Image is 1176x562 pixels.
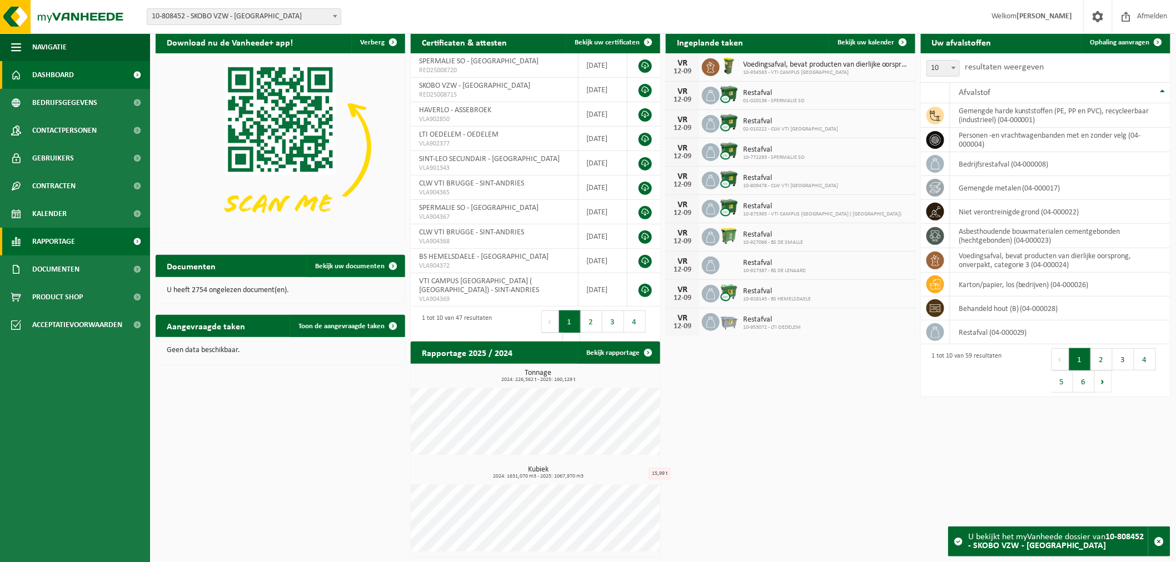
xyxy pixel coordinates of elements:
td: [DATE] [579,127,627,151]
td: [DATE] [579,249,627,273]
td: karton/papier, los (bedrijven) (04-000026) [950,273,1170,297]
button: 3 [1113,348,1134,370]
td: bedrijfsrestafval (04-000008) [950,152,1170,176]
h3: Kubiek [416,466,660,479]
td: [DATE] [579,78,627,102]
span: Navigatie [32,33,67,61]
td: personen -en vrachtwagenbanden met en zonder velg (04-000004) [950,128,1170,152]
span: Restafval [743,202,902,211]
span: 10 [927,61,959,76]
img: WB-1100-CU [720,113,739,132]
button: Previous [541,310,559,333]
td: [DATE] [579,53,627,78]
td: gemengde metalen (04-000017) [950,176,1170,200]
td: behandeld hout (B) (04-000028) [950,297,1170,320]
td: [DATE] [579,102,627,127]
span: Restafval [743,117,838,126]
strong: 10-808452 - SKOBO VZW - [GEOGRAPHIC_DATA] [969,533,1144,550]
span: 10 [926,60,960,77]
span: Acceptatievoorwaarden [32,311,122,339]
span: SPERMALIE SO - [GEOGRAPHIC_DATA] [419,57,539,66]
span: Bekijk uw kalender [838,39,895,46]
span: Documenten [32,255,79,283]
span: VLA901343 [419,164,570,173]
span: Bekijk uw certificaten [575,39,640,46]
td: voedingsafval, bevat producten van dierlijke oorsprong, onverpakt, categorie 3 (04-000024) [950,248,1170,273]
img: WB-0060-HPE-GN-50 [720,57,739,76]
span: CLW VTI BRUGGE - SINT-ANDRIES [419,179,524,188]
span: 10-927387 - BS DE LENAARD [743,268,806,274]
span: Afvalstof [959,88,990,97]
span: Contactpersonen [32,117,97,144]
span: Ophaling aanvragen [1090,39,1150,46]
td: asbesthoudende bouwmaterialen cementgebonden (hechtgebonden) (04-000023) [950,224,1170,248]
div: 1 tot 10 van 59 resultaten [926,347,1002,394]
button: Verberg [351,31,404,53]
div: VR [671,172,694,181]
div: 12-09 [671,209,694,217]
span: 01-020136 - SPERMALIE SO [743,98,805,104]
span: VLA904369 [419,295,570,304]
span: HAVERLO - ASSEBROEK [419,106,491,114]
td: [DATE] [579,175,627,200]
div: 12-09 [671,294,694,302]
h2: Ingeplande taken [666,31,754,53]
button: 2 [581,310,602,333]
span: VLA904365 [419,188,570,197]
span: VLA904372 [419,262,570,270]
div: 12-09 [671,96,694,104]
div: 1 tot 10 van 47 resultaten [416,309,492,356]
div: U bekijkt het myVanheede dossier van [969,527,1148,556]
h2: Documenten [156,255,227,277]
button: Next [563,333,580,355]
span: SINT-LEO SECUNDAIR - [GEOGRAPHIC_DATA] [419,155,560,163]
div: VR [671,285,694,294]
span: Restafval [743,259,806,268]
img: WB-0770-HPE-GN-50 [720,227,739,245]
button: 3 [602,310,624,333]
img: WB-1100-CU [720,170,739,189]
span: VLA902377 [419,139,570,148]
button: 5 [1052,370,1073,393]
span: 10-772293 - SPERMALIE SO [743,154,805,161]
span: Restafval [743,230,803,239]
span: 02-010222 - CLW VTI [GEOGRAPHIC_DATA] [743,126,838,133]
a: Bekijk rapportage [577,342,659,364]
span: Toon de aangevraagde taken [298,323,385,330]
span: 2024: 226,562 t - 2025: 160,129 t [416,377,660,383]
div: VR [671,144,694,153]
img: WB-0770-CU [720,283,739,302]
span: VLA904368 [419,237,570,246]
img: Download de VHEPlus App [156,53,405,240]
h2: Uw afvalstoffen [921,31,1003,53]
span: Kalender [32,200,67,228]
span: Product Shop [32,283,83,311]
button: 2 [1091,348,1113,370]
span: VTI CAMPUS [GEOGRAPHIC_DATA] ( [GEOGRAPHIC_DATA]) - SINT-ANDRIES [419,277,539,294]
h2: Rapportage 2025 / 2024 [411,342,524,363]
span: RED25008715 [419,91,570,99]
p: Geen data beschikbaar. [167,347,394,354]
span: Bedrijfsgegevens [32,89,97,117]
div: 12-09 [671,181,694,189]
span: Restafval [743,89,805,98]
span: SKOBO VZW - [GEOGRAPHIC_DATA] [419,82,530,90]
div: VR [671,87,694,96]
div: 12-09 [671,266,694,274]
a: Bekijk uw kalender [829,31,914,53]
a: Ophaling aanvragen [1082,31,1169,53]
button: 1 [559,310,581,333]
span: Contracten [32,172,76,200]
td: gemengde harde kunststoffen (PE, PP en PVC), recycleerbaar (industrieel) (04-000001) [950,103,1170,128]
td: [DATE] [579,151,627,175]
span: Rapportage [32,228,75,255]
button: 4 [624,310,646,333]
img: WB-1100-CU [720,142,739,160]
td: niet verontreinigde grond (04-000022) [950,200,1170,224]
span: SPERMALIE SO - [GEOGRAPHIC_DATA] [419,204,539,212]
span: 10-934583 - VTI CAMPUS [GEOGRAPHIC_DATA] [743,69,910,76]
span: CLW VTI BRUGGE - SINT-ANDRIES [419,228,524,237]
a: Toon de aangevraagde taken [290,315,404,337]
span: 10-875365 - VTI CAMPUS [GEOGRAPHIC_DATA] ( [GEOGRAPHIC_DATA]) [743,211,902,218]
div: 12-09 [671,68,694,76]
